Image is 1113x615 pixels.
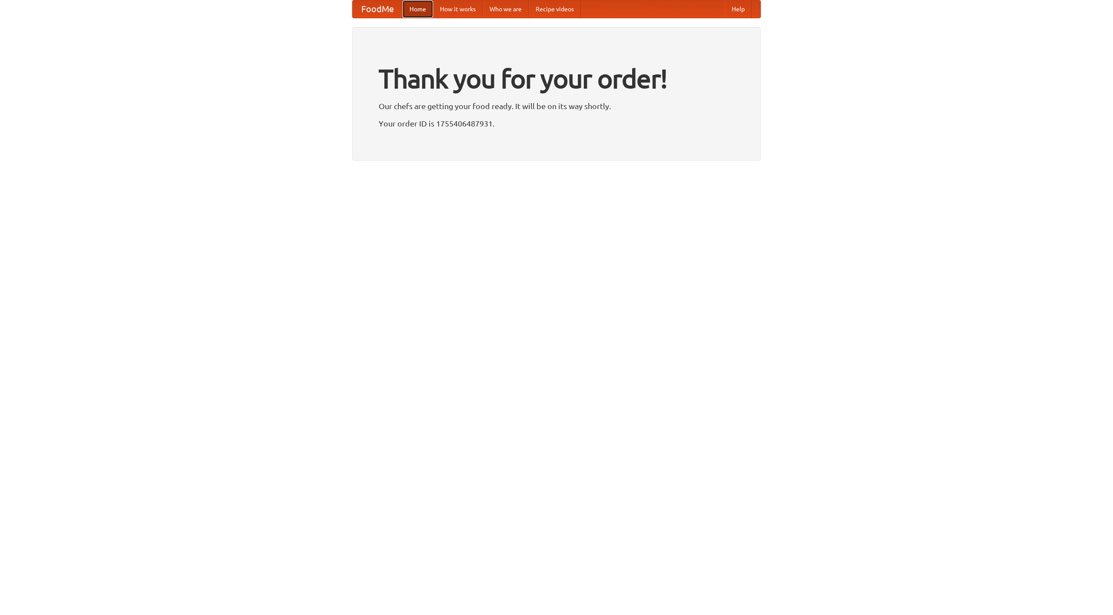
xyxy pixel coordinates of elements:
[403,0,433,18] a: Home
[379,100,734,113] p: Our chefs are getting your food ready. It will be on its way shortly.
[483,0,529,18] a: Who we are
[529,0,581,18] a: Recipe videos
[725,0,752,18] a: Help
[379,58,734,100] h1: Thank you for your order!
[433,0,483,18] a: How it works
[379,117,734,130] p: Your order ID is 1755406487931.
[353,0,403,18] a: FoodMe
